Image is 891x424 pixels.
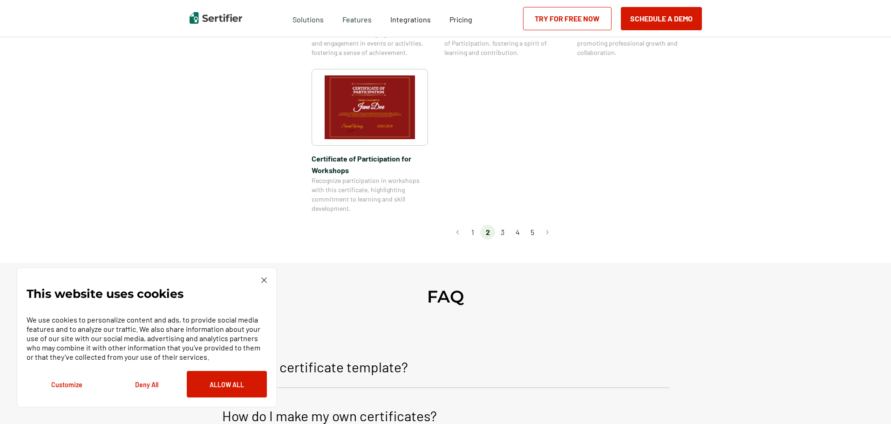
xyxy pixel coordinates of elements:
[312,69,428,213] a: Certificate of Participation​ for WorkshopsCertificate of Participation​ for WorkshopsRecognize p...
[342,13,372,24] span: Features
[449,15,472,24] span: Pricing
[621,7,702,30] button: Schedule a Demo
[261,277,267,283] img: Cookie Popup Close
[465,225,480,240] li: page 1
[107,371,187,397] button: Deny All
[390,15,431,24] span: Integrations
[187,371,267,397] button: Allow All
[390,13,431,24] a: Integrations
[577,20,694,57] span: Acknowledge valuable participation in conferences with this certificate, promoting professional g...
[222,349,669,388] button: What is a certificate template?
[523,7,612,30] a: Try for Free Now
[540,225,555,240] button: Go to next page
[427,286,464,307] h2: FAQ
[449,13,472,24] a: Pricing
[27,371,107,397] button: Customize
[27,289,184,298] p: This website uses cookies
[190,12,242,24] img: Sertifier | Digital Credentialing Platform
[510,225,525,240] li: page 4
[325,75,415,139] img: Certificate of Participation​ for Workshops
[480,225,495,240] li: page 2
[450,225,465,240] button: Go to previous page
[292,13,324,24] span: Solutions
[495,225,510,240] li: page 3
[312,153,428,176] span: Certificate of Participation​ for Workshops
[27,315,267,362] p: We use cookies to personalize content and ads, to provide social media features and to analyze ou...
[844,379,891,424] iframe: Chat Widget
[525,225,540,240] li: page 5
[222,356,408,378] p: What is a certificate template?
[312,20,428,57] span: Celebrate participation with this certificate, acknowledging involvement and engagement in events...
[312,176,428,213] span: Recognize participation in workshops with this certificate, highlighting commitment to learning a...
[444,20,561,57] span: Recognize students’ active involvement and achievements with this Certificate of Participation, f...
